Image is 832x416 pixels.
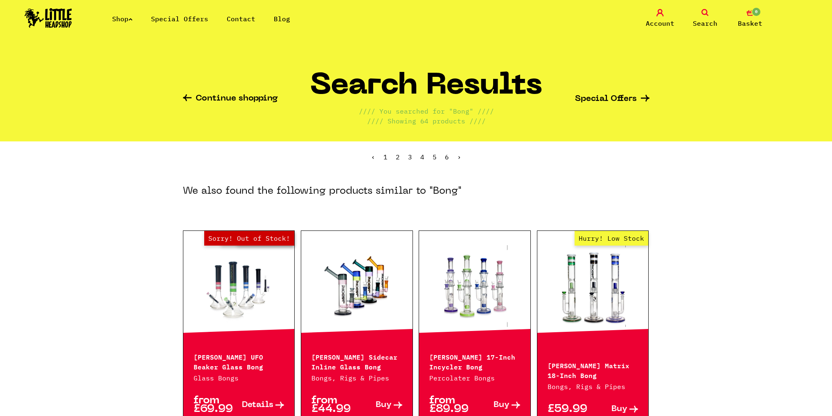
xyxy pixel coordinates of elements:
p: [PERSON_NAME] Matrix 18-Inch Bong [548,360,638,380]
p: £59.99 [548,405,593,414]
span: Hurry! Low Stock [575,231,648,246]
a: Search [685,9,726,28]
a: « Previous [371,153,375,161]
p: Percolater Bongs [429,373,520,383]
h3: We also found the following products similar to "Bong" [183,185,462,198]
a: 0 Basket [730,9,771,28]
img: Little Head Shop Logo [25,8,72,28]
a: Shop [112,15,133,23]
p: Bongs, Rigs & Pipes [311,373,402,383]
a: 6 [445,153,449,161]
p: //// You searched for "Bong" //// [359,106,494,116]
a: Special Offers [151,15,208,23]
span: Details [242,401,273,409]
span: 5 [433,153,437,161]
a: 3 [408,153,412,161]
p: Bongs, Rigs & Pipes [548,382,638,391]
a: Contact [227,15,255,23]
p: from £89.99 [429,396,475,414]
p: //// Showing 64 products //// [367,116,486,126]
a: Buy [357,396,402,414]
span: Buy [376,401,392,409]
a: Blog [274,15,290,23]
a: Buy [593,405,638,414]
span: Buy [611,405,627,414]
a: Out of Stock Hurry! Low Stock Sorry! Out of Stock! [183,245,295,327]
span: Search [693,18,717,28]
h1: Search Results [310,72,542,106]
p: from £69.99 [194,396,239,414]
a: 2 [396,153,400,161]
a: 4 [420,153,424,161]
a: Special Offers [575,95,649,103]
span: Account [646,18,674,28]
a: Buy [475,396,520,414]
p: [PERSON_NAME] 17-Inch Incycler Bong [429,351,520,371]
a: Next » [457,153,461,161]
p: from £44.99 [311,396,357,414]
span: Basket [738,18,762,28]
a: 1 [383,153,388,161]
span: Sorry! Out of Stock! [204,231,294,246]
a: Details [239,396,284,414]
p: [PERSON_NAME] UFO Beaker Glass Bong [194,351,284,371]
span: 0 [751,7,761,17]
a: Hurry! Low Stock [537,245,649,327]
p: [PERSON_NAME] Sidecar Inline Glass Bong [311,351,402,371]
a: Continue shopping [183,94,278,104]
span: Buy [494,401,510,409]
p: Glass Bongs [194,373,284,383]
